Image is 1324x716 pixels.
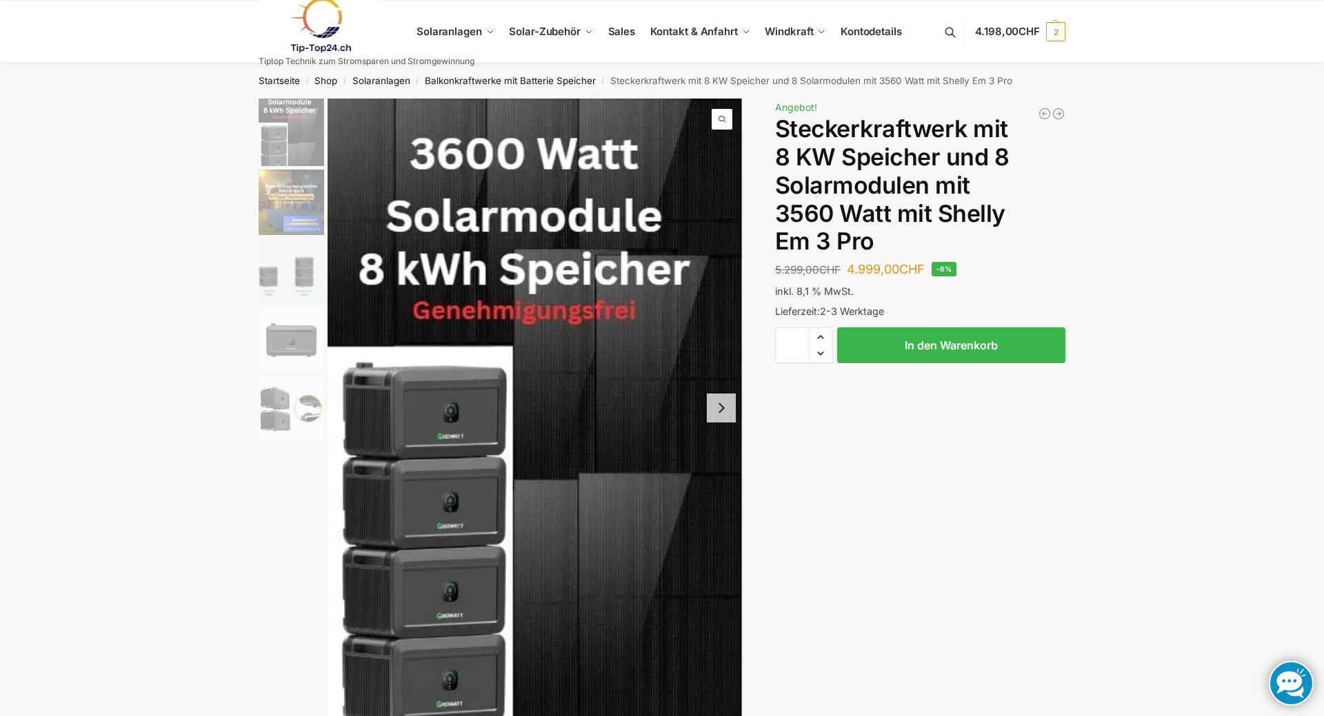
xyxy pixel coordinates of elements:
[314,75,337,86] a: Shop
[765,25,813,38] span: Windkraft
[810,328,832,346] span: Increase quantity
[259,376,324,442] img: Noah_Growatt_2000
[759,1,832,63] a: Windkraft
[1046,22,1065,41] span: 2
[417,25,482,38] span: Solaranlagen
[835,1,907,63] a: Kontodetails
[775,285,854,297] span: inkl. 8,1 % MwSt.
[975,25,1040,38] span: 4.198,00
[259,99,324,166] img: 8kw-3600-watt-Collage.jpg
[259,57,474,65] p: Tiptop Technik zum Stromsparen und Stromgewinnung
[259,170,324,235] img: solakon-balkonkraftwerk-890-800w-2-x-445wp-module-growatt-neo-800m-x-growatt-noah-2000-schuko-kab...
[841,25,902,38] span: Kontodetails
[837,327,1065,363] button: In den Warenkorb
[503,1,599,63] a: Solar-Zubehör
[337,76,352,87] span: /
[596,76,610,87] span: /
[259,238,324,304] img: Growatt-NOAH-2000-flexible-erweiterung
[932,262,956,276] span: -6%
[259,75,300,86] a: Startseite
[300,76,314,87] span: /
[707,393,736,422] button: Next slide
[847,262,925,276] bdi: 4.999,00
[775,327,810,363] input: Produktmenge
[975,11,1065,52] a: 4.198,00CHF 2
[775,263,841,276] bdi: 5.299,00
[775,305,884,317] span: Lieferzeit:
[509,25,581,38] span: Solar-Zubehör
[602,1,641,63] a: Sales
[810,345,832,362] span: Reduce quantity
[352,75,410,86] a: Solaranlagen
[1019,25,1040,38] span: CHF
[425,75,596,86] a: Balkonkraftwerke mit Batterie Speicher
[819,263,841,276] span: CHF
[820,305,884,317] span: 2-3 Werktage
[644,1,756,63] a: Kontakt & Anfahrt
[259,307,324,373] img: growatt-noah2000-lifepo4-batteriemodul-2048wh-speicher-fuer-balkonkraftwerk
[650,25,738,38] span: Kontakt & Anfahrt
[1052,107,1065,121] a: Steckerkraftwerk mit 8 KW Speicher und 8 Solarmodulen mit 3600 Watt
[899,262,925,276] span: CHF
[775,101,817,113] span: Angebot!
[410,76,425,87] span: /
[608,25,636,38] span: Sales
[234,63,1090,99] nav: Breadcrumb
[1038,107,1052,121] a: 900/600 mit 2,2 kWh Marstek Speicher
[775,115,1065,256] h1: Steckerkraftwerk mit 8 KW Speicher und 8 Solarmodulen mit 3560 Watt mit Shelly Em 3 Pro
